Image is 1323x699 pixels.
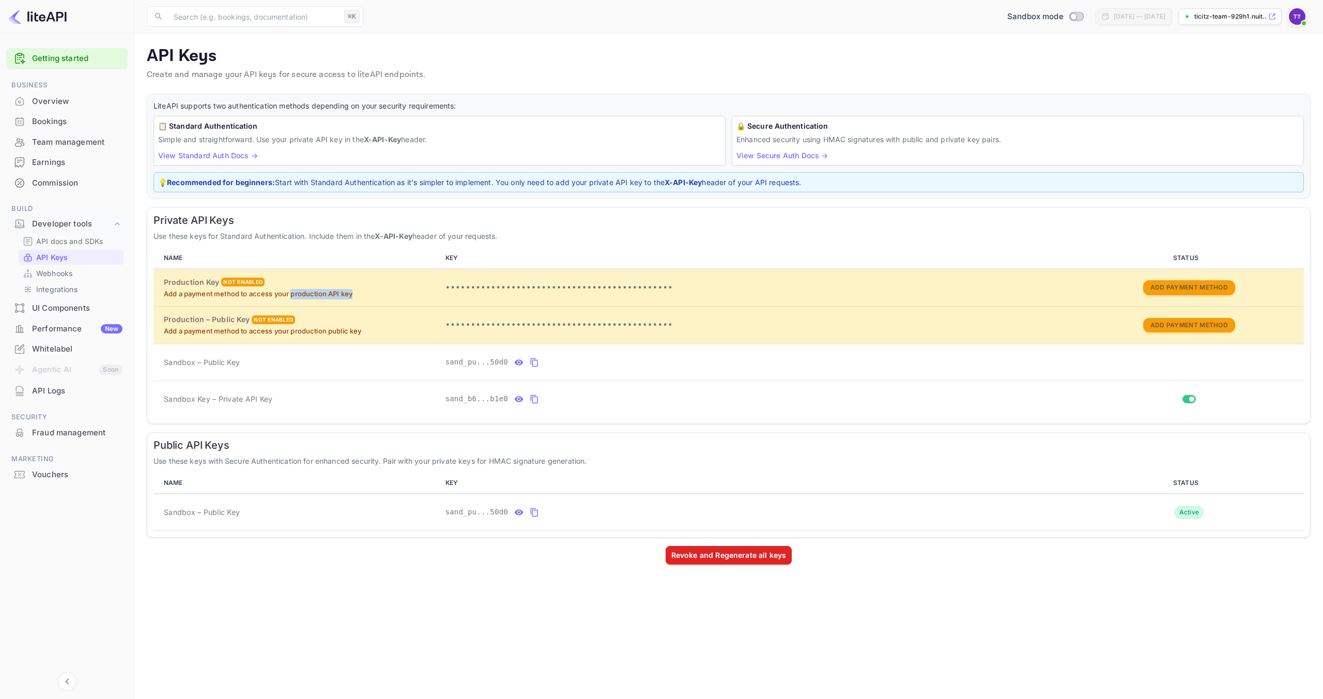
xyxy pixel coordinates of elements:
p: API Keys [147,46,1311,67]
table: private api keys table [153,248,1304,417]
span: Build [6,203,128,215]
span: Marketing [6,453,128,465]
a: API Keys [23,252,119,263]
p: Simple and straightforward. Use your private API key in the header. [158,134,721,145]
div: Performance [32,323,122,335]
a: Bookings [6,112,128,131]
p: ticitz-team-929h1.nuit... [1194,12,1266,21]
div: New [101,324,122,333]
div: UI Components [6,298,128,318]
div: Overview [32,96,122,108]
h6: Public API Keys [153,439,1304,451]
div: Webhooks [19,266,124,281]
div: Commission [32,177,122,189]
input: Search (e.g. bookings, documentation) [167,6,340,27]
div: Vouchers [32,469,122,481]
div: Whitelabel [32,343,122,355]
strong: Recommended for beginners: [167,178,275,187]
h6: Production Key [164,277,219,288]
div: PerformanceNew [6,319,128,339]
div: API Logs [32,385,122,397]
div: Revoke and Regenerate all keys [671,550,787,560]
div: Earnings [6,153,128,173]
p: Webhooks [36,268,72,279]
a: Integrations [23,284,119,295]
img: LiteAPI logo [8,8,67,25]
span: sand_pu...50d0 [445,357,509,368]
div: Team management [6,132,128,153]
a: UI Components [6,298,128,317]
div: API Logs [6,381,128,401]
a: Webhooks [23,268,119,279]
a: Add Payment Method [1143,320,1235,329]
div: UI Components [32,302,122,314]
div: Not enabled [221,278,265,286]
p: Integrations [36,284,78,295]
div: Switch to Production mode [1003,11,1087,23]
a: Whitelabel [6,339,128,358]
div: Earnings [32,157,122,169]
div: Fraud management [32,427,122,439]
span: Sandbox mode [1007,11,1064,23]
button: Collapse navigation [58,672,76,691]
div: [DATE] — [DATE] [1114,12,1165,21]
p: Create and manage your API keys for secure access to liteAPI endpoints. [147,69,1311,81]
th: KEY [441,248,1074,269]
div: Bookings [32,116,122,128]
strong: X-API-Key [375,232,412,240]
a: Getting started [32,53,122,65]
a: View Standard Auth Docs → [158,151,258,160]
a: Vouchers [6,465,128,484]
a: Add Payment Method [1143,283,1235,292]
div: Team management [32,136,122,148]
div: API docs and SDKs [19,234,124,249]
div: Whitelabel [6,339,128,359]
p: 💡 Start with Standard Authentication as it's simpler to implement. You only need to add your priv... [158,177,1299,188]
a: API Logs [6,381,128,400]
p: Add a payment method to access your production public key [164,326,437,337]
p: ••••••••••••••••••••••••••••••••••••••••••••• [445,319,1070,331]
p: API Keys [36,252,68,263]
div: Fraud management [6,423,128,443]
span: Security [6,412,128,423]
p: Enhanced security using HMAC signatures with public and private key pairs. [736,134,1299,145]
th: NAME [153,248,441,269]
p: LiteAPI supports two authentication methods depending on your security requirements: [153,100,1304,112]
div: Not enabled [252,315,295,324]
span: sand_b6...b1e0 [445,393,509,404]
div: Developer tools [6,215,128,233]
p: ••••••••••••••••••••••••••••••••••••••••••••• [445,282,1070,294]
span: Sandbox – Public Key [164,507,240,518]
strong: X-API-Key [665,178,702,187]
div: Developer tools [32,218,112,230]
div: ⌘K [344,10,360,23]
a: Overview [6,92,128,111]
h6: Production – Public Key [164,314,250,325]
div: API Keys [19,250,124,265]
button: Add Payment Method [1143,318,1235,333]
a: PerformanceNew [6,319,128,338]
img: ticitz team [1289,8,1305,25]
a: View Secure Auth Docs → [736,151,828,160]
th: STATUS [1074,248,1304,269]
div: Overview [6,92,128,112]
span: sand_pu...50d0 [445,507,509,518]
p: API docs and SDKs [36,236,103,247]
span: Business [6,80,128,91]
th: NAME [153,473,441,494]
h6: 📋 Standard Authentication [158,120,721,132]
table: public api keys table [153,473,1304,531]
td: Sandbox Key – Private API Key [153,381,441,417]
div: Vouchers [6,465,128,485]
strong: X-API-Key [364,135,401,144]
th: STATUS [1074,473,1304,494]
p: Use these keys for Standard Authentication. Include them in the header of your requests. [153,231,1304,241]
a: Fraud management [6,423,128,442]
div: Bookings [6,112,128,132]
button: Add Payment Method [1143,280,1235,295]
div: Getting started [6,48,128,69]
a: Earnings [6,153,128,172]
a: Commission [6,173,128,192]
h6: 🔒 Secure Authentication [736,120,1299,132]
a: API docs and SDKs [23,236,119,247]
